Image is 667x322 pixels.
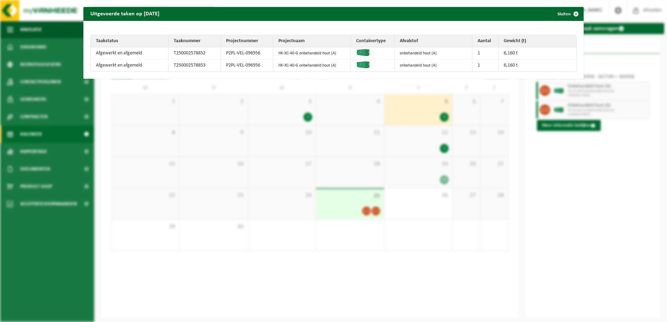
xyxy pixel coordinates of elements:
[552,7,583,21] button: Sluiten
[273,47,351,60] td: HK-XC-40-G onbehandeld hout (A)
[273,35,351,47] th: Projectnaam
[499,60,576,71] td: 6,160 t
[499,47,576,60] td: 6,160 t
[221,35,273,47] th: Projectnummer
[395,60,472,71] td: onbehandeld hout (A)
[91,60,168,71] td: Afgewerkt en afgemeld
[168,47,221,60] td: T250002578852
[356,61,370,68] img: HK-XC-40-GN-00
[83,7,166,20] h2: Uitgevoerde taken op [DATE]
[395,35,472,47] th: Afvalstof
[472,47,499,60] td: 1
[395,47,472,60] td: onbehandeld hout (A)
[91,47,168,60] td: Afgewerkt en afgemeld
[273,60,351,71] td: HK-XC-40-G onbehandeld hout (A)
[499,35,576,47] th: Gewicht (t)
[91,35,168,47] th: Taakstatus
[472,60,499,71] td: 1
[472,35,499,47] th: Aantal
[356,49,370,56] img: HK-XC-40-GN-00
[221,60,273,71] td: P2PL-VEL-096956
[168,35,221,47] th: Taaknummer
[351,35,395,47] th: Containertype
[221,47,273,60] td: P2PL-VEL-096956
[168,60,221,71] td: T250002578853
